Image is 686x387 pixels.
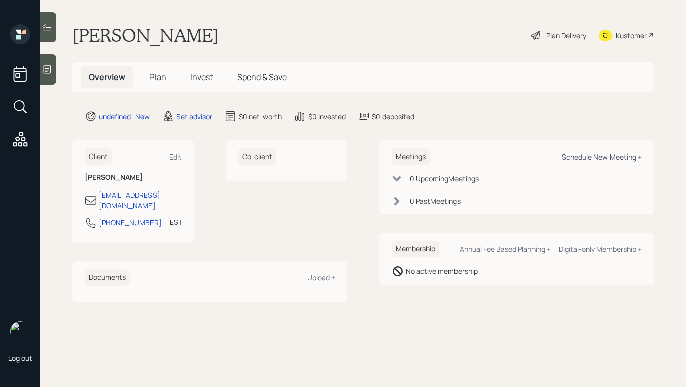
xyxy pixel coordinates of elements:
span: Invest [190,71,213,83]
div: 0 Past Meeting s [410,196,461,206]
div: $0 invested [308,111,346,122]
h6: Meetings [392,148,430,165]
h1: [PERSON_NAME] [72,24,219,46]
h6: Client [85,148,112,165]
div: Kustomer [616,30,647,41]
span: Spend & Save [237,71,287,83]
span: Plan [149,71,166,83]
span: Overview [89,71,125,83]
div: Schedule New Meeting + [562,152,642,162]
img: aleksandra-headshot.png [10,321,30,341]
div: Edit [169,152,182,162]
h6: [PERSON_NAME] [85,173,182,182]
div: Digital-only Membership + [559,244,642,254]
div: $0 deposited [372,111,414,122]
h6: Membership [392,241,439,257]
div: undefined · New [99,111,150,122]
div: [EMAIL_ADDRESS][DOMAIN_NAME] [99,190,182,211]
div: No active membership [406,266,478,276]
h6: Documents [85,269,130,286]
h6: Co-client [238,148,276,165]
div: Upload + [307,273,335,282]
div: $0 net-worth [239,111,282,122]
div: Plan Delivery [546,30,586,41]
div: Annual Fee Based Planning + [460,244,551,254]
div: Set advisor [176,111,212,122]
div: EST [170,217,182,227]
div: Log out [8,353,32,363]
div: [PHONE_NUMBER] [99,217,162,228]
div: 0 Upcoming Meeting s [410,173,479,184]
